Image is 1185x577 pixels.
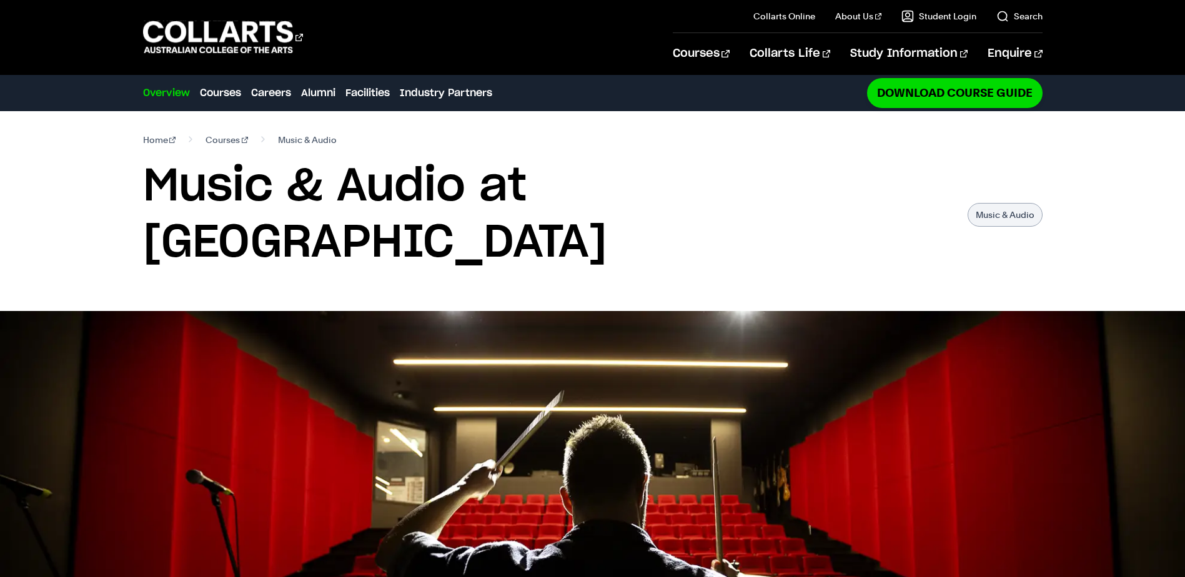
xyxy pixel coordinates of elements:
[200,86,241,101] a: Courses
[867,78,1043,107] a: Download Course Guide
[143,159,955,271] h1: Music & Audio at [GEOGRAPHIC_DATA]
[901,10,976,22] a: Student Login
[345,86,390,101] a: Facilities
[996,10,1043,22] a: Search
[850,33,968,74] a: Study Information
[750,33,830,74] a: Collarts Life
[400,86,492,101] a: Industry Partners
[301,86,335,101] a: Alumni
[143,131,176,149] a: Home
[968,203,1043,227] p: Music & Audio
[143,19,303,55] div: Go to homepage
[206,131,248,149] a: Courses
[278,131,337,149] span: Music & Audio
[143,86,190,101] a: Overview
[673,33,730,74] a: Courses
[251,86,291,101] a: Careers
[753,10,815,22] a: Collarts Online
[988,33,1042,74] a: Enquire
[835,10,881,22] a: About Us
